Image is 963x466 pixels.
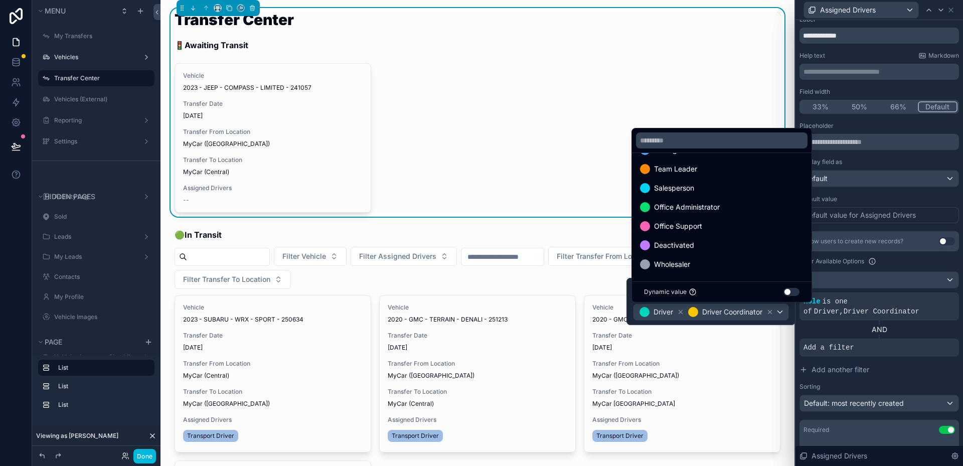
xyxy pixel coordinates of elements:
[644,288,687,296] span: Dynamic value
[58,401,146,409] label: List
[175,12,294,27] h1: Transfer Center
[801,101,840,112] button: 33%
[36,432,118,440] span: Viewing as [PERSON_NAME]
[820,5,876,15] span: Assigned Drivers
[799,64,959,80] div: scrollable content
[183,84,311,92] span: 2023 - JEEP - COMPASS - LIMITED - 241057
[54,293,148,301] label: My Profile
[54,74,148,82] label: Transfer Center
[654,220,702,232] span: Office Support
[799,122,834,130] label: Placeholder
[654,163,697,175] span: Team Leader
[185,40,248,50] strong: Awaiting Transit
[799,170,959,187] button: Default
[799,383,820,391] label: Sorting
[54,137,134,145] label: Settings
[183,100,363,108] span: Transfer Date
[799,158,842,166] label: Display field as
[804,2,919,19] button: Assigned Drivers
[183,128,363,136] span: Transfer From Location
[840,101,879,112] button: 50%
[799,257,864,265] label: Filter Available Options
[654,182,694,194] span: Salesperson
[175,63,371,213] a: Vehicle2023 - JEEP - COMPASS - LIMITED - 241057Transfer Date[DATE]Transfer From LocationMyCar ([G...
[175,39,294,51] p: 🚦
[812,365,869,375] span: Add another filter
[183,168,229,176] span: MyCar (Central)
[654,258,690,270] span: Wholesaler
[918,101,958,112] button: Default
[799,325,959,335] div: AND
[183,196,189,204] span: --
[36,4,114,18] button: Menu
[654,201,720,213] span: Office Administrator
[54,32,148,40] label: My Transfers
[54,313,148,321] label: Vehicle Images
[133,449,156,463] button: Done
[812,451,867,461] span: Assigned Drivers
[804,237,903,245] div: Allow users to create new records?
[799,88,830,96] label: Field width
[804,399,904,407] span: Default: most recently created
[54,273,148,281] label: Contacts
[45,7,66,15] span: Menu
[804,174,828,184] span: Default
[54,253,134,261] label: My Leads
[799,52,825,60] label: Help text
[54,193,134,201] label: Activity Log
[54,53,134,61] label: Vehicles
[804,297,848,316] span: is one of
[799,195,837,203] label: Default value
[45,338,62,346] span: Page
[839,307,843,316] span: ,
[918,52,959,60] a: Markdown
[799,395,959,412] button: Default: most recently created
[183,72,363,80] span: Vehicle
[183,112,363,120] span: [DATE]
[799,361,959,379] button: Add another filter
[54,95,148,103] label: Vehicles (External)
[54,233,134,241] label: Leads
[58,364,146,372] label: List
[183,184,363,192] span: Assigned Drivers
[32,355,160,423] div: scrollable content
[879,101,918,112] button: 66%
[183,140,270,148] span: MyCar ([GEOGRAPHIC_DATA])
[54,213,148,221] label: Sold
[804,210,916,220] div: Default value for Assigned Drivers
[814,307,919,316] span: Driver Driver Coordinator
[36,335,138,349] button: Page
[928,52,959,60] span: Markdown
[54,116,134,124] label: Reporting
[804,426,829,434] div: Required
[58,382,146,390] label: List
[183,156,363,164] span: Transfer To Location
[654,239,694,251] span: Deactivated
[804,297,821,305] span: Role
[804,343,854,353] span: Add a filter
